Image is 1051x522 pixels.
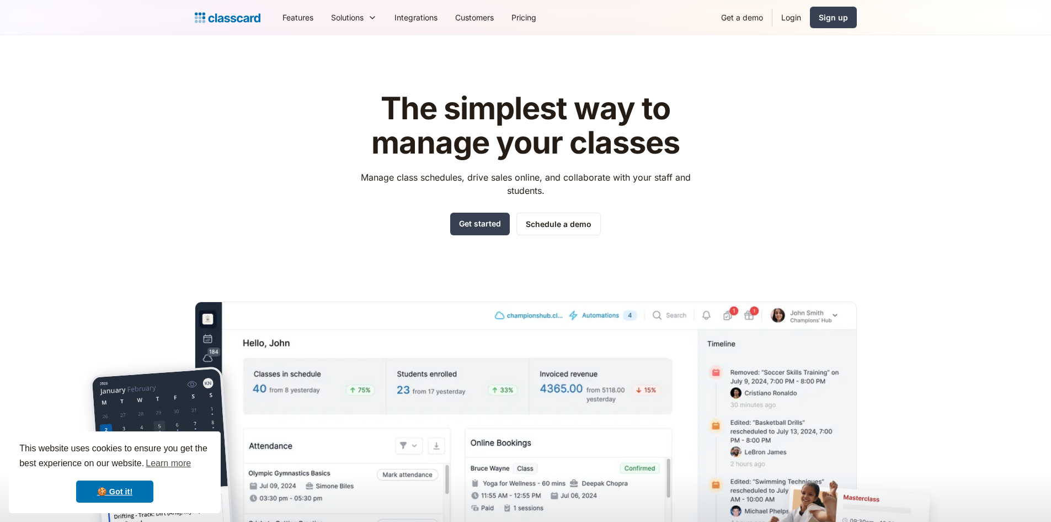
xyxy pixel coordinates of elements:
span: This website uses cookies to ensure you get the best experience on our website. [19,442,210,472]
a: Pricing [503,5,545,30]
p: Manage class schedules, drive sales online, and collaborate with your staff and students. [350,171,701,197]
a: learn more about cookies [144,455,193,472]
a: Logo [195,10,260,25]
a: Schedule a demo [516,213,601,235]
a: Sign up [810,7,857,28]
a: Customers [446,5,503,30]
div: Solutions [322,5,386,30]
a: Integrations [386,5,446,30]
a: Get a demo [712,5,772,30]
div: Solutions [331,12,364,23]
a: dismiss cookie message [76,481,153,503]
div: Sign up [819,12,848,23]
a: Login [772,5,810,30]
div: cookieconsent [9,431,221,513]
a: Features [274,5,322,30]
a: Get started [450,213,510,235]
h1: The simplest way to manage your classes [350,92,701,160]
